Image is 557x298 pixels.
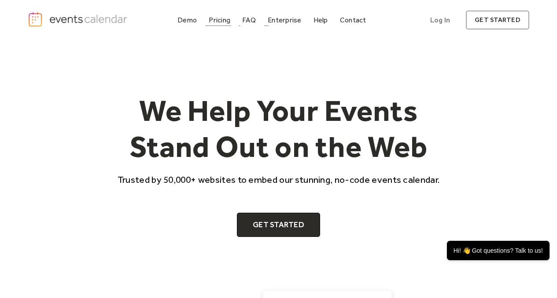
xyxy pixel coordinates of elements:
div: Pricing [209,18,230,22]
a: Help [310,14,332,26]
a: Enterprise [264,14,305,26]
div: Help [314,18,328,22]
a: home [28,11,129,27]
div: FAQ [242,18,256,22]
div: Contact [340,18,366,22]
a: Contact [336,14,370,26]
div: Enterprise [268,18,301,22]
a: Pricing [205,14,234,26]
a: Get Started [237,213,320,237]
a: FAQ [239,14,259,26]
h1: We Help Your Events Stand Out on the Web [110,93,448,164]
a: Log In [421,11,459,29]
div: Demo [177,18,197,22]
p: Trusted by 50,000+ websites to embed our stunning, no-code events calendar. [110,173,448,186]
a: get started [466,11,529,29]
a: Demo [174,14,200,26]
